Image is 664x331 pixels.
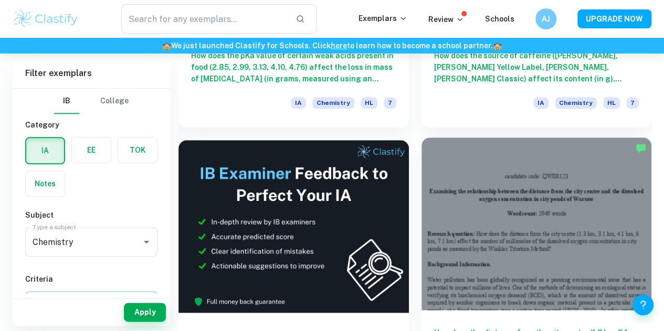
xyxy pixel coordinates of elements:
[72,137,111,163] button: EE
[54,89,79,114] button: IB
[26,171,65,196] button: Notes
[555,97,597,109] span: Chemistry
[26,138,64,163] button: IA
[124,303,166,322] button: Apply
[25,291,157,310] button: Select
[331,41,347,50] a: here
[493,41,502,50] span: 🏫
[13,59,170,88] h6: Filter exemplars
[361,97,377,109] span: HL
[359,13,407,24] p: Exemplars
[25,273,157,285] h6: Criteria
[603,97,620,109] span: HL
[54,89,129,114] div: Filter type choice
[577,9,651,28] button: UPGRADE NOW
[13,8,79,29] img: Clastify logo
[428,14,464,25] p: Review
[25,119,157,131] h6: Category
[636,143,646,153] img: Marked
[100,89,129,114] button: College
[118,137,157,163] button: TOK
[178,140,409,313] img: Thumbnail
[191,50,396,84] h6: How does the pKa value of certain weak acids present in food (2.85, 2.99, 3.13, 4.10, 4.76) affec...
[535,8,556,29] button: AJ
[162,41,171,50] span: 🏫
[633,294,654,315] button: Help and Feedback
[540,13,552,25] h6: AJ
[384,97,396,109] span: 7
[25,209,157,221] h6: Subject
[434,50,639,84] h6: How does the source of caffeine ([PERSON_NAME], [PERSON_NAME] Yellow Label, [PERSON_NAME], [PERSO...
[2,40,662,51] h6: We just launched Clastify for Schools. Click to learn how to become a school partner.
[533,97,549,109] span: IA
[139,234,154,249] button: Open
[33,222,76,231] label: Type a subject
[291,97,306,109] span: IA
[121,4,287,34] input: Search for any exemplars...
[312,97,354,109] span: Chemistry
[485,15,514,23] a: Schools
[626,97,639,109] span: 7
